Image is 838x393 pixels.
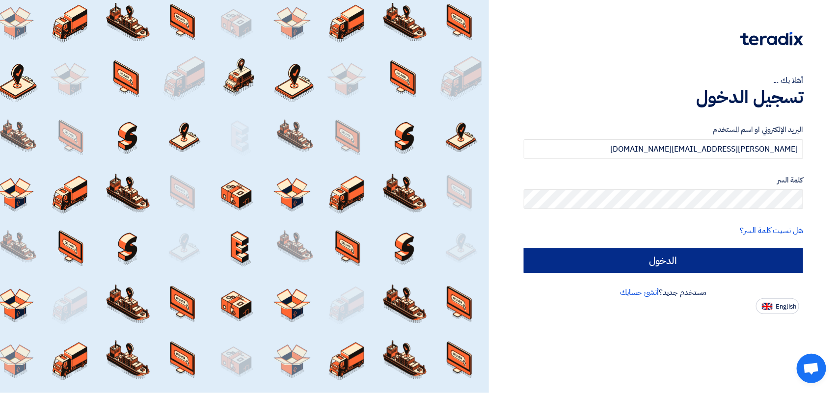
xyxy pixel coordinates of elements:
img: en-US.png [762,303,773,310]
a: Open chat [797,354,826,383]
label: كلمة السر [524,175,803,186]
div: أهلا بك ... [524,75,803,86]
input: الدخول [524,248,803,273]
a: هل نسيت كلمة السر؟ [740,225,803,236]
button: English [756,298,799,314]
label: البريد الإلكتروني او اسم المستخدم [524,124,803,135]
h1: تسجيل الدخول [524,86,803,108]
span: English [776,303,796,310]
a: أنشئ حسابك [620,287,659,298]
div: مستخدم جديد؟ [524,287,803,298]
input: أدخل بريد العمل الإلكتروني او اسم المستخدم الخاص بك ... [524,139,803,159]
img: Teradix logo [740,32,803,46]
